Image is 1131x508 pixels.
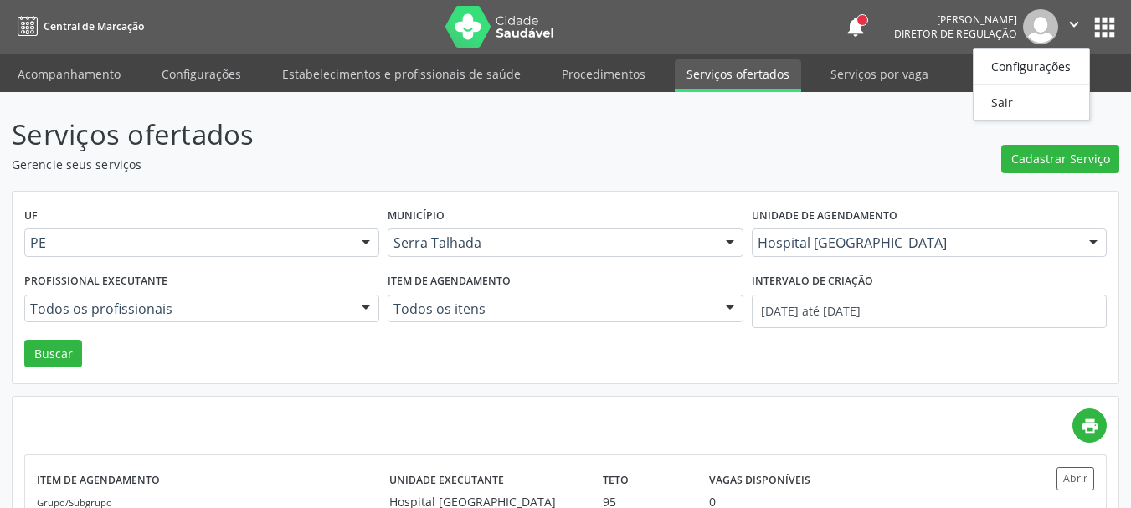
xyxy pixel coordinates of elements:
label: Unidade executante [389,467,504,493]
div: [PERSON_NAME] [894,13,1017,27]
a: Acompanhamento [6,59,132,89]
span: Todos os itens [393,300,708,317]
button: Abrir [1056,467,1094,490]
label: Unidade de agendamento [752,203,897,229]
label: Item de agendamento [388,269,511,295]
button: Buscar [24,340,82,368]
span: Diretor de regulação [894,27,1017,41]
input: Selecione um intervalo [752,295,1107,328]
label: Vagas disponíveis [709,467,810,493]
label: Profissional executante [24,269,167,295]
a: Sair [974,90,1089,114]
i: print [1081,417,1099,435]
a: Serviços ofertados [675,59,801,92]
span: Todos os profissionais [30,300,345,317]
ul:  [973,48,1090,121]
label: UF [24,203,38,229]
img: img [1023,9,1058,44]
a: print [1072,408,1107,443]
label: Intervalo de criação [752,269,873,295]
a: Procedimentos [550,59,657,89]
a: Configurações [150,59,253,89]
label: Item de agendamento [37,467,160,493]
a: Central de Marcação [12,13,144,40]
a: Serviços por vaga [819,59,940,89]
span: Serra Talhada [393,234,708,251]
label: Teto [603,467,629,493]
span: Hospital [GEOGRAPHIC_DATA] [758,234,1072,251]
button: notifications [844,15,867,38]
p: Gerencie seus serviços [12,156,787,173]
span: Central de Marcação [44,19,144,33]
a: Configurações [974,54,1089,78]
button: apps [1090,13,1119,42]
i:  [1065,15,1083,33]
label: Município [388,203,445,229]
a: Estabelecimentos e profissionais de saúde [270,59,532,89]
span: PE [30,234,345,251]
p: Serviços ofertados [12,114,787,156]
button:  [1058,9,1090,44]
button: Cadastrar Serviço [1001,145,1119,173]
span: Cadastrar Serviço [1011,150,1110,167]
